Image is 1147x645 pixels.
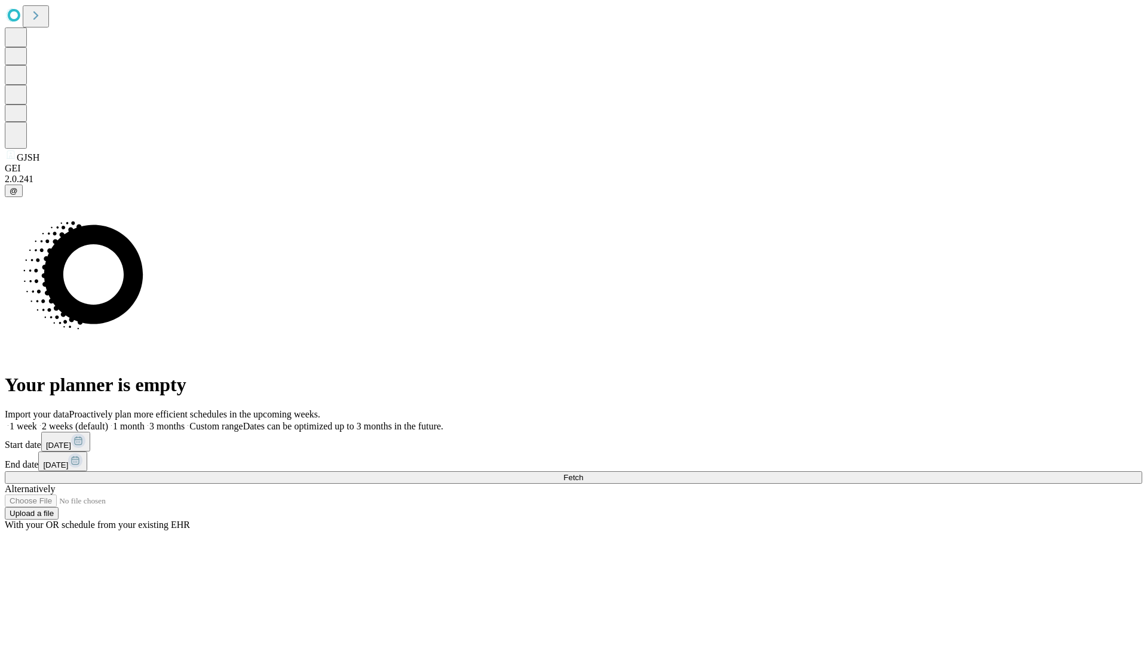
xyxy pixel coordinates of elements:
span: 1 week [10,421,37,431]
div: Start date [5,432,1142,451]
h1: Your planner is empty [5,374,1142,396]
span: GJSH [17,152,39,162]
div: End date [5,451,1142,471]
span: Alternatively [5,484,55,494]
span: [DATE] [46,441,71,450]
button: [DATE] [38,451,87,471]
span: With your OR schedule from your existing EHR [5,520,190,530]
div: 2.0.241 [5,174,1142,185]
span: Proactively plan more efficient schedules in the upcoming weeks. [69,409,320,419]
span: 1 month [113,421,145,431]
span: 2 weeks (default) [42,421,108,431]
span: Import your data [5,409,69,419]
button: Upload a file [5,507,59,520]
span: Custom range [189,421,243,431]
button: [DATE] [41,432,90,451]
span: @ [10,186,18,195]
button: @ [5,185,23,197]
button: Fetch [5,471,1142,484]
span: Fetch [563,473,583,482]
span: [DATE] [43,460,68,469]
span: Dates can be optimized up to 3 months in the future. [243,421,443,431]
span: 3 months [149,421,185,431]
div: GEI [5,163,1142,174]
